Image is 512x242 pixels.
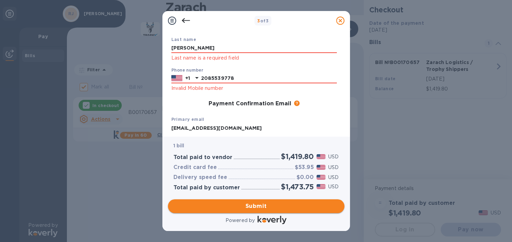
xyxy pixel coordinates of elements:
[225,217,255,224] p: Powered by
[171,84,337,92] p: Invalid Mobile number
[328,164,339,171] p: USD
[317,175,326,180] img: USD
[173,174,227,181] h3: Delivery speed fee
[317,184,326,189] img: USD
[171,43,337,53] input: Enter your last name
[171,74,182,82] img: US
[257,18,260,23] span: 3
[171,37,197,42] b: Last name
[171,54,337,62] p: Last name is a required field
[173,143,184,148] b: 1 bill
[171,68,203,72] label: Phone number
[257,18,269,23] b: of 3
[317,154,326,159] img: USD
[168,199,344,213] button: Submit
[328,183,339,190] p: USD
[281,152,313,161] h2: $1,419.80
[258,216,287,224] img: Logo
[317,165,326,170] img: USD
[173,202,339,210] span: Submit
[173,164,217,171] h3: Credit card fee
[171,117,204,122] b: Primary email
[328,153,339,160] p: USD
[185,75,190,82] p: +1
[171,123,337,133] input: Enter your primary name
[209,101,291,107] h3: Payment Confirmation Email
[201,73,337,84] input: Enter your phone number
[173,185,240,191] h3: Total paid by customer
[328,174,339,181] p: USD
[173,154,232,161] h3: Total paid to vendor
[295,164,314,171] h3: $53.95
[281,182,313,191] h2: $1,473.75
[297,174,314,181] h3: $0.00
